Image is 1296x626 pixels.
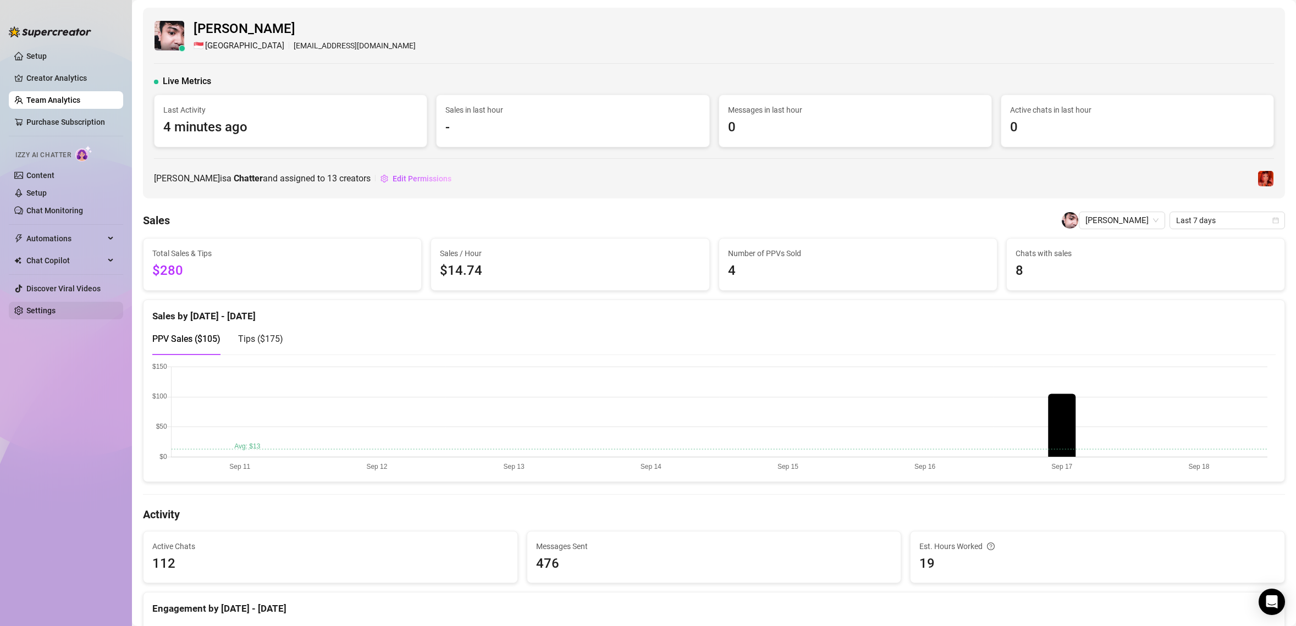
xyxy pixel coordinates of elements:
[380,170,452,187] button: Edit Permissions
[26,252,104,269] span: Chat Copilot
[26,69,114,87] a: Creator Analytics
[15,150,71,160] span: Izzy AI Chatter
[440,247,700,259] span: Sales / Hour
[536,553,892,574] span: 476
[143,507,1285,522] h4: Activity
[26,113,114,131] a: Purchase Subscription
[1062,212,1078,229] img: Janju Lopez
[327,173,337,184] span: 13
[1010,117,1265,138] span: 0
[445,104,700,116] span: Sales in last hour
[14,234,23,243] span: thunderbolt
[445,117,700,138] span: -
[728,261,988,281] span: 4
[205,40,284,53] span: [GEOGRAPHIC_DATA]
[75,146,92,162] img: AI Chatter
[154,171,371,185] span: [PERSON_NAME] is a and assigned to creators
[919,540,1276,552] div: Est. Hours Worked
[919,553,1276,574] span: 19
[152,261,412,281] span: $280
[987,540,995,552] span: question-circle
[1258,171,1273,186] img: Chanel (@chanelsantini)
[152,300,1276,324] div: Sales by [DATE] - [DATE]
[1010,104,1265,116] span: Active chats in last hour
[163,104,418,116] span: Last Activity
[380,175,388,182] span: setting
[26,171,54,180] a: Content
[728,247,988,259] span: Number of PPVs Sold
[143,213,170,228] h4: Sales
[1016,247,1276,259] span: Chats with sales
[1176,212,1278,229] span: Last 7 days
[152,540,509,552] span: Active Chats
[194,40,204,53] span: 🇸🇬
[1016,261,1276,281] span: 8
[26,284,101,293] a: Discover Viral Videos
[163,117,418,138] span: 4 minutes ago
[152,553,509,574] span: 112
[440,261,700,281] span: $14.74
[14,257,21,264] img: Chat Copilot
[1085,212,1159,229] span: Janju Lopez
[194,40,416,53] div: [EMAIL_ADDRESS][DOMAIN_NAME]
[234,173,263,184] b: Chatter
[163,75,211,88] span: Live Metrics
[1259,589,1285,615] div: Open Intercom Messenger
[536,540,892,552] span: Messages Sent
[152,247,412,259] span: Total Sales & Tips
[26,206,83,215] a: Chat Monitoring
[26,52,47,60] a: Setup
[9,26,91,37] img: logo-BBDzfeDw.svg
[393,174,451,183] span: Edit Permissions
[26,306,56,315] a: Settings
[728,117,983,138] span: 0
[152,592,1276,616] div: Engagement by [DATE] - [DATE]
[1272,217,1279,224] span: calendar
[194,19,416,40] span: [PERSON_NAME]
[155,21,184,51] img: Janju Lopez
[26,230,104,247] span: Automations
[26,96,80,104] a: Team Analytics
[26,189,47,197] a: Setup
[728,104,983,116] span: Messages in last hour
[152,334,220,344] span: PPV Sales ( $105 )
[238,334,283,344] span: Tips ( $175 )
